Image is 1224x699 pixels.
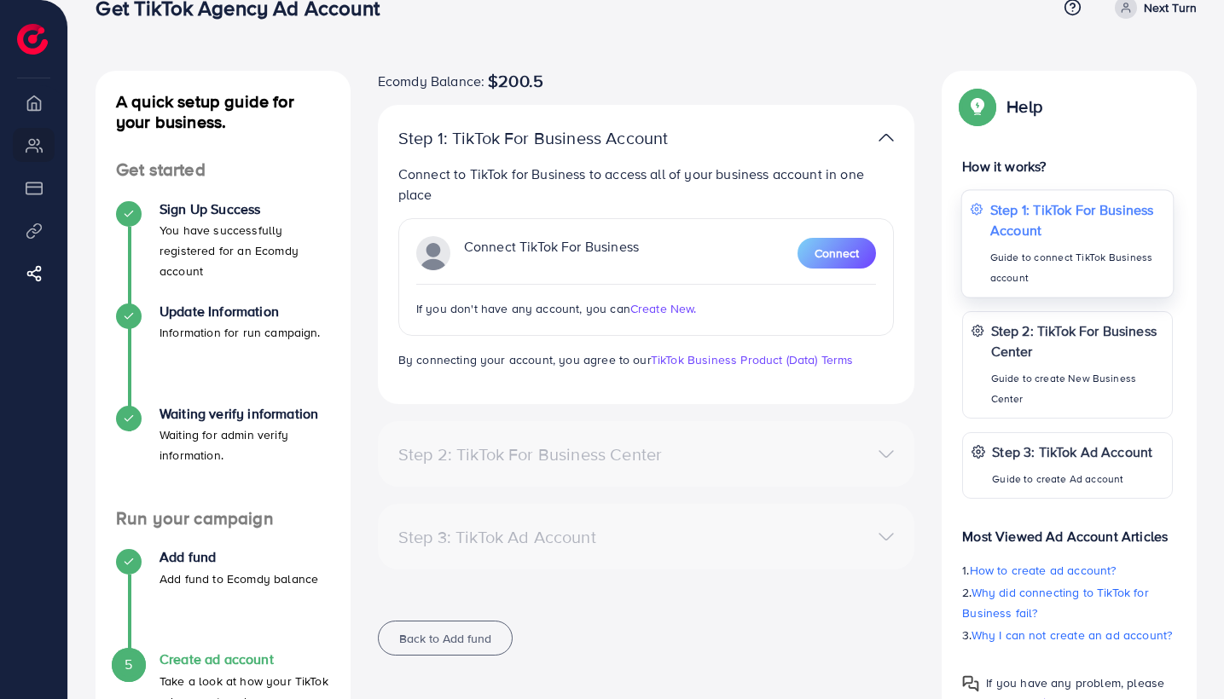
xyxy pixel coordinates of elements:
[815,245,859,262] span: Connect
[125,655,132,674] span: 5
[398,349,895,370] p: By connecting your account, you agree to our
[990,199,1164,240] p: Step 1: TikTok For Business Account
[990,247,1164,288] p: Guide to connect TikTok Business account
[378,71,484,91] span: Ecomdy Balance:
[96,303,351,406] li: Update Information
[96,508,351,529] h4: Run your campaign
[1151,622,1211,686] iframe: Chat
[962,156,1173,176] p: How it works?
[962,584,1148,621] span: Why did connecting to TikTok for Business fail?
[398,128,720,148] p: Step 1: TikTok For Business Account
[879,125,894,150] img: TikTok partner
[160,322,321,343] p: Information for run campaign.
[416,300,630,317] span: If you don't have any account, you can
[962,91,993,122] img: Popup guide
[970,562,1117,579] span: How to create ad account?
[160,220,330,281] p: You have successfully registered for an Ecomdy account
[630,300,697,317] span: Create New.
[991,321,1163,361] p: Step 2: TikTok For Business Center
[651,351,854,368] a: TikTok Business Product (Data) Terms
[160,406,330,422] h4: Waiting verify information
[962,675,979,692] img: Popup guide
[398,164,895,205] p: Connect to TikTok for Business to access all of your business account in one place
[96,91,351,132] h4: A quick setup guide for your business.
[17,24,48,55] img: logo
[96,201,351,303] li: Sign Up Success
[160,425,330,465] p: Waiting for admin verify information.
[962,512,1173,546] p: Most Viewed Ad Account Articles
[399,630,491,647] span: Back to Add fund
[464,236,639,270] p: Connect TikTok For Business
[962,625,1173,645] p: 3.
[972,627,1173,644] span: Why I can not create an ad account?
[416,236,450,270] img: TikTok partner
[488,71,543,91] span: $200.5
[160,549,318,565] h4: Add fund
[96,549,351,651] li: Add fund
[160,303,321,320] h4: Update Information
[378,621,513,656] button: Back to Add fund
[160,569,318,589] p: Add fund to Ecomdy balance
[1006,96,1042,117] p: Help
[96,159,351,181] h4: Get started
[991,368,1163,409] p: Guide to create New Business Center
[798,238,876,269] button: Connect
[962,582,1173,623] p: 2.
[96,406,351,508] li: Waiting verify information
[160,201,330,217] h4: Sign Up Success
[992,469,1152,489] p: Guide to create Ad account
[160,651,330,667] h4: Create ad account
[962,560,1173,581] p: 1.
[992,442,1152,462] p: Step 3: TikTok Ad Account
